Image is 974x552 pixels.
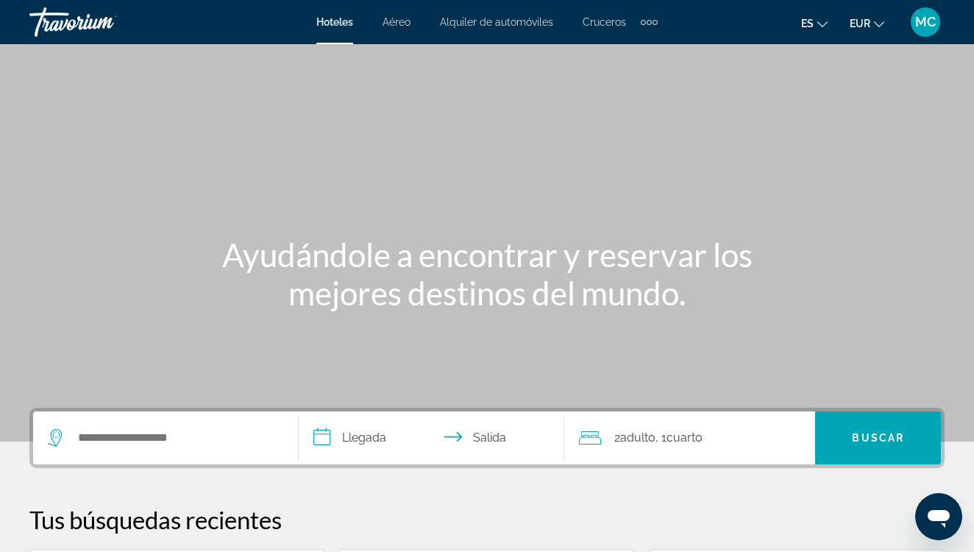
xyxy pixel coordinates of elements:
[583,16,626,28] a: Cruceros
[299,411,564,464] button: Select check in and out date
[801,13,828,34] button: Change language
[33,411,941,464] div: Search widget
[614,428,655,448] span: 2
[77,427,276,449] input: Search hotel destination
[29,3,177,41] a: Travorium
[620,431,655,445] span: Adulto
[915,15,936,29] span: MC
[801,18,814,29] span: es
[655,428,703,448] span: , 1
[641,10,658,34] button: Extra navigation items
[440,16,553,28] a: Alquiler de automóviles
[850,13,884,34] button: Change currency
[316,16,353,28] a: Hoteles
[815,411,941,464] button: Search
[852,432,904,444] span: Buscar
[383,16,410,28] a: Aéreo
[666,431,703,445] span: Cuarto
[850,18,870,29] span: EUR
[906,7,945,38] button: User Menu
[211,236,763,312] h1: Ayudándole a encontrar y reservar los mejores destinos del mundo.
[29,505,945,534] p: Tus búsquedas recientes
[915,493,962,540] iframe: Botón para iniciar la ventana de mensajería
[564,411,815,464] button: Travelers: 2 adults, 0 children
